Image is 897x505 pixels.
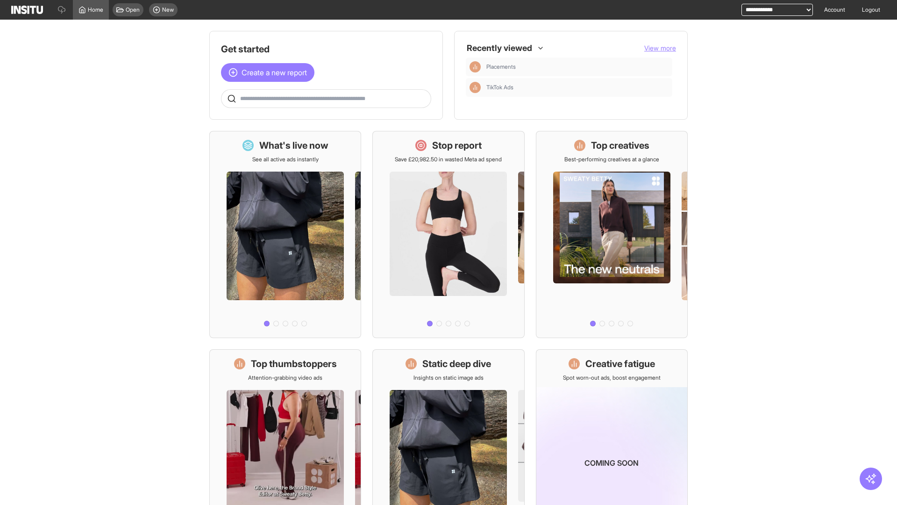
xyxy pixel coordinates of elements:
span: TikTok Ads [486,84,669,91]
h1: Get started [221,43,431,56]
span: New [162,6,174,14]
span: Open [126,6,140,14]
p: Insights on static image ads [413,374,484,382]
button: Create a new report [221,63,314,82]
p: Attention-grabbing video ads [248,374,322,382]
div: Insights [470,82,481,93]
a: Top creativesBest-performing creatives at a glance [536,131,688,338]
a: What's live nowSee all active ads instantly [209,131,361,338]
h1: Stop report [432,139,482,152]
p: Best-performing creatives at a glance [564,156,659,163]
span: View more [644,44,676,52]
p: Save £20,982.50 in wasted Meta ad spend [395,156,502,163]
h1: What's live now [259,139,328,152]
span: Placements [486,63,516,71]
span: Home [88,6,103,14]
img: Logo [11,6,43,14]
h1: Static deep dive [422,357,491,370]
button: View more [644,43,676,53]
h1: Top creatives [591,139,649,152]
h1: Top thumbstoppers [251,357,337,370]
span: TikTok Ads [486,84,513,91]
a: Stop reportSave £20,982.50 in wasted Meta ad spend [372,131,524,338]
p: See all active ads instantly [252,156,319,163]
span: Create a new report [242,67,307,78]
span: Placements [486,63,669,71]
div: Insights [470,61,481,72]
